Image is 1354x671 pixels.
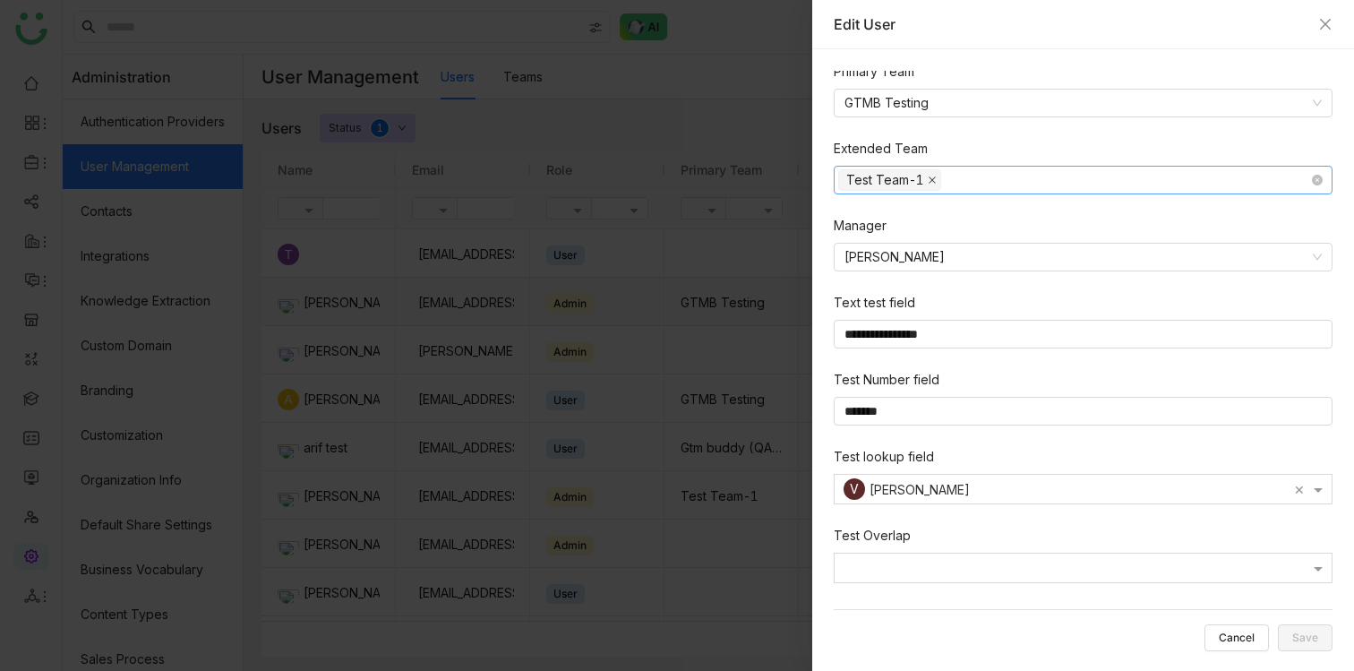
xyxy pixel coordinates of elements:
button: Cancel [1204,624,1269,651]
div: Test Team-1 [846,170,924,190]
span: [PERSON_NAME] [870,482,970,497]
nz-select-item: Vineet Tiwari [844,244,1322,271]
label: Test Number field [834,370,939,390]
label: Test [834,605,860,624]
button: Close [1318,17,1333,31]
label: Text test field [834,293,915,313]
nz-select-item: GTMB Testing [844,90,1322,116]
span: V [850,478,859,500]
span: Clear all [1294,481,1309,497]
div: Edit User [834,14,1309,34]
button: Save [1278,624,1333,651]
label: Manager [834,216,887,236]
nz-select-item: Test Team-1 [838,169,941,191]
label: Test Overlap [834,526,911,546]
label: Extended Team [834,139,928,159]
label: Primary Team [834,62,914,82]
label: Test lookup field [834,447,934,467]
